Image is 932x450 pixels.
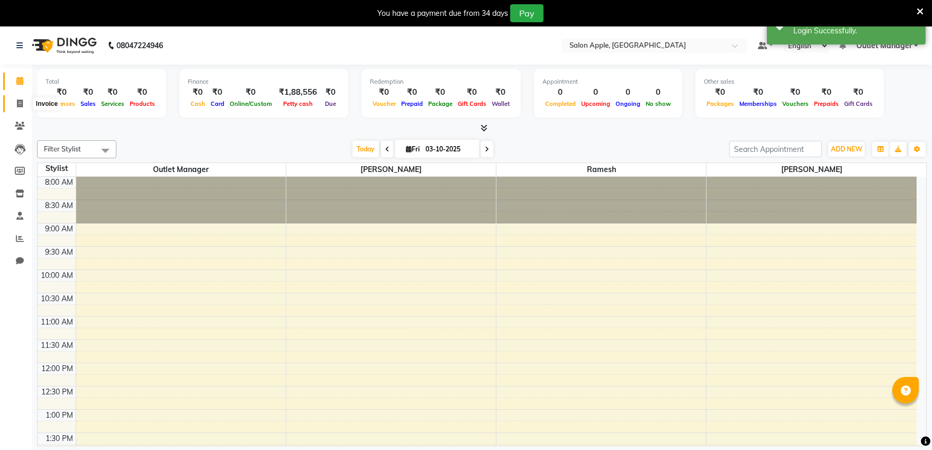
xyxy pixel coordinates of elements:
div: ₹0 [841,86,875,98]
div: ₹0 [489,86,512,98]
img: logo [27,31,99,60]
span: Online/Custom [227,100,275,107]
div: Other sales [704,77,875,86]
div: ₹0 [98,86,127,98]
div: ₹0 [208,86,227,98]
span: Outlet Manager [856,40,912,51]
input: 2025-10-03 [422,141,475,157]
div: 1:30 PM [44,433,76,444]
div: ₹0 [321,86,340,98]
div: Redemption [370,77,512,86]
span: Petty cash [280,100,315,107]
div: ₹0 [737,86,780,98]
span: Ongoing [613,100,643,107]
div: 12:30 PM [40,386,76,398]
div: You have a payment due from 34 days [377,8,508,19]
div: Invoice [33,97,60,110]
div: ₹0 [78,86,98,98]
div: 10:00 AM [39,270,76,281]
div: 0 [578,86,613,98]
span: Prepaid [399,100,426,107]
div: ₹0 [780,86,811,98]
div: 8:00 AM [43,177,76,188]
div: 9:30 AM [43,247,76,258]
div: Total [46,77,158,86]
span: Gift Cards [841,100,875,107]
div: Finance [188,77,340,86]
div: ₹0 [127,86,158,98]
div: 11:30 AM [39,340,76,351]
div: Appointment [542,77,674,86]
div: 1:00 PM [44,410,76,421]
span: Memberships [737,100,780,107]
div: 11:00 AM [39,317,76,328]
div: ₹1,88,556 [275,86,321,98]
span: Vouchers [780,100,811,107]
span: Prepaids [811,100,841,107]
div: ₹0 [370,86,399,98]
div: ₹0 [455,86,489,98]
b: 08047224946 [116,31,163,60]
div: 12:00 PM [40,363,76,374]
span: Products [127,100,158,107]
span: Services [98,100,127,107]
span: Filter Stylist [44,145,81,153]
span: No show [643,100,674,107]
div: ₹0 [188,86,208,98]
span: Fri [403,145,422,153]
div: ₹0 [426,86,455,98]
div: Login Successfully. [793,25,918,37]
div: ₹0 [704,86,737,98]
div: 0 [643,86,674,98]
div: 9:00 AM [43,223,76,235]
span: Today [352,141,379,157]
span: Gift Cards [455,100,489,107]
span: Voucher [370,100,399,107]
div: 8:30 AM [43,200,76,211]
button: Pay [510,4,544,22]
div: 10:30 AM [39,293,76,304]
span: Packages [704,100,737,107]
iframe: chat widget [888,408,921,439]
span: Outlet Manager [76,163,286,176]
button: ADD NEW [828,142,865,157]
div: ₹0 [227,86,275,98]
span: [PERSON_NAME] [707,163,917,176]
div: ₹0 [46,86,78,98]
span: Cash [188,100,208,107]
span: Completed [542,100,578,107]
span: Sales [78,100,98,107]
div: ₹0 [811,86,841,98]
div: ₹0 [399,86,426,98]
span: Wallet [489,100,512,107]
span: Package [426,100,455,107]
span: Upcoming [578,100,613,107]
input: Search Appointment [729,141,822,157]
div: 0 [613,86,643,98]
div: Stylist [38,163,76,174]
span: Ramesh [496,163,706,176]
span: Due [322,100,339,107]
div: 0 [542,86,578,98]
span: [PERSON_NAME] [286,163,496,176]
span: ADD NEW [831,145,862,153]
span: Card [208,100,227,107]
